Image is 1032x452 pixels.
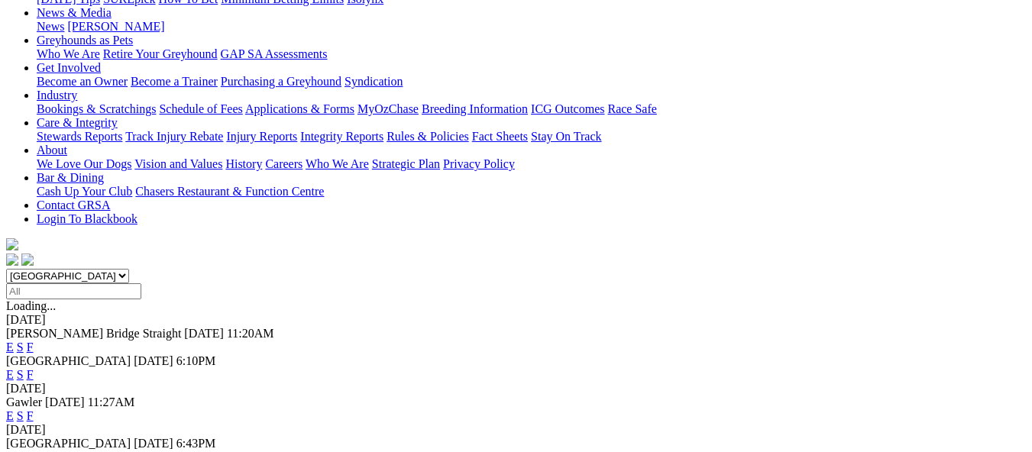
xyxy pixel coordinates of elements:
[37,185,1026,199] div: Bar & Dining
[37,157,131,170] a: We Love Our Dogs
[37,212,137,225] a: Login To Blackbook
[176,354,216,367] span: 6:10PM
[37,116,118,129] a: Care & Integrity
[134,437,173,450] span: [DATE]
[531,130,601,143] a: Stay On Track
[6,395,42,408] span: Gawler
[176,437,216,450] span: 6:43PM
[27,409,34,422] a: F
[21,253,34,266] img: twitter.svg
[131,75,218,88] a: Become a Trainer
[6,327,181,340] span: [PERSON_NAME] Bridge Straight
[227,327,274,340] span: 11:20AM
[443,157,515,170] a: Privacy Policy
[6,299,56,312] span: Loading...
[531,102,604,115] a: ICG Outcomes
[159,102,242,115] a: Schedule of Fees
[37,47,100,60] a: Who We Are
[306,157,369,170] a: Who We Are
[125,130,223,143] a: Track Injury Rebate
[135,185,324,198] a: Chasers Restaurant & Function Centre
[6,409,14,422] a: E
[6,382,1026,395] div: [DATE]
[6,368,14,381] a: E
[345,75,403,88] a: Syndication
[422,102,528,115] a: Breeding Information
[37,130,1026,144] div: Care & Integrity
[6,283,141,299] input: Select date
[37,6,112,19] a: News & Media
[27,368,34,381] a: F
[37,130,122,143] a: Stewards Reports
[37,75,1026,89] div: Get Involved
[37,34,133,47] a: Greyhounds as Pets
[245,102,354,115] a: Applications & Forms
[37,102,1026,116] div: Industry
[17,409,24,422] a: S
[472,130,528,143] a: Fact Sheets
[37,47,1026,61] div: Greyhounds as Pets
[37,185,132,198] a: Cash Up Your Club
[6,437,131,450] span: [GEOGRAPHIC_DATA]
[225,157,262,170] a: History
[37,61,101,74] a: Get Involved
[221,47,328,60] a: GAP SA Assessments
[37,20,1026,34] div: News & Media
[184,327,224,340] span: [DATE]
[37,157,1026,171] div: About
[6,253,18,266] img: facebook.svg
[37,102,156,115] a: Bookings & Scratchings
[45,395,85,408] span: [DATE]
[37,199,110,211] a: Contact GRSA
[134,157,222,170] a: Vision and Values
[17,341,24,354] a: S
[6,313,1026,327] div: [DATE]
[37,20,64,33] a: News
[226,130,297,143] a: Injury Reports
[37,75,128,88] a: Become an Owner
[357,102,419,115] a: MyOzChase
[103,47,218,60] a: Retire Your Greyhound
[17,368,24,381] a: S
[37,171,104,184] a: Bar & Dining
[37,144,67,157] a: About
[67,20,164,33] a: [PERSON_NAME]
[27,341,34,354] a: F
[607,102,656,115] a: Race Safe
[6,238,18,250] img: logo-grsa-white.png
[387,130,469,143] a: Rules & Policies
[6,354,131,367] span: [GEOGRAPHIC_DATA]
[134,354,173,367] span: [DATE]
[300,130,383,143] a: Integrity Reports
[265,157,302,170] a: Careers
[6,341,14,354] a: E
[372,157,440,170] a: Strategic Plan
[37,89,77,102] a: Industry
[88,395,135,408] span: 11:27AM
[221,75,341,88] a: Purchasing a Greyhound
[6,423,1026,437] div: [DATE]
